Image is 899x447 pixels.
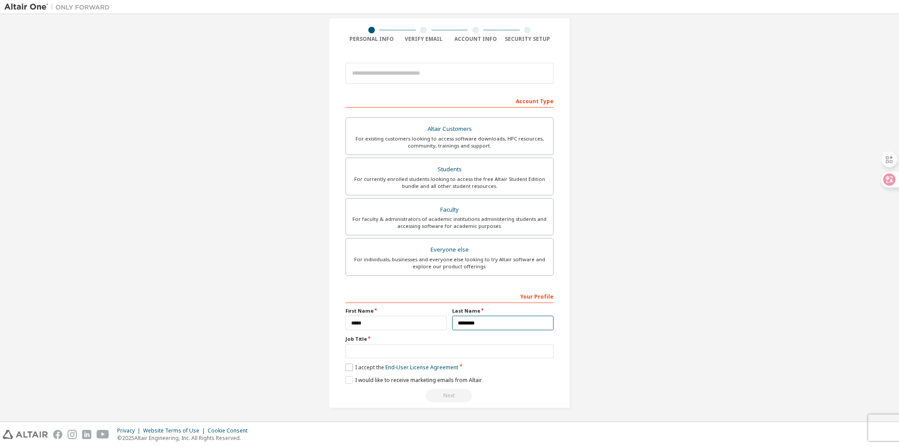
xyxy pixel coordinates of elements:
[143,427,208,434] div: Website Terms of Use
[345,307,447,314] label: First Name
[398,36,450,43] div: Verify Email
[117,427,143,434] div: Privacy
[351,135,548,149] div: For existing customers looking to access software downloads, HPC resources, community, trainings ...
[68,430,77,439] img: instagram.svg
[502,36,554,43] div: Security Setup
[345,335,554,342] label: Job Title
[452,307,554,314] label: Last Name
[345,376,482,384] label: I would like to receive marketing emails from Altair
[345,36,398,43] div: Personal Info
[351,256,548,270] div: For individuals, businesses and everyone else looking to try Altair software and explore our prod...
[351,176,548,190] div: For currently enrolled students looking to access the free Altair Student Edition bundle and all ...
[97,430,109,439] img: youtube.svg
[4,3,114,11] img: Altair One
[351,163,548,176] div: Students
[53,430,62,439] img: facebook.svg
[351,216,548,230] div: For faculty & administrators of academic institutions administering students and accessing softwa...
[345,389,554,402] div: Read and acccept EULA to continue
[351,244,548,256] div: Everyone else
[117,434,253,442] p: © 2025 Altair Engineering, Inc. All Rights Reserved.
[345,94,554,108] div: Account Type
[449,36,502,43] div: Account Info
[3,430,48,439] img: altair_logo.svg
[351,204,548,216] div: Faculty
[351,123,548,135] div: Altair Customers
[82,430,91,439] img: linkedin.svg
[208,427,253,434] div: Cookie Consent
[345,289,554,303] div: Your Profile
[345,364,458,371] label: I accept the
[385,364,458,371] a: End-User License Agreement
